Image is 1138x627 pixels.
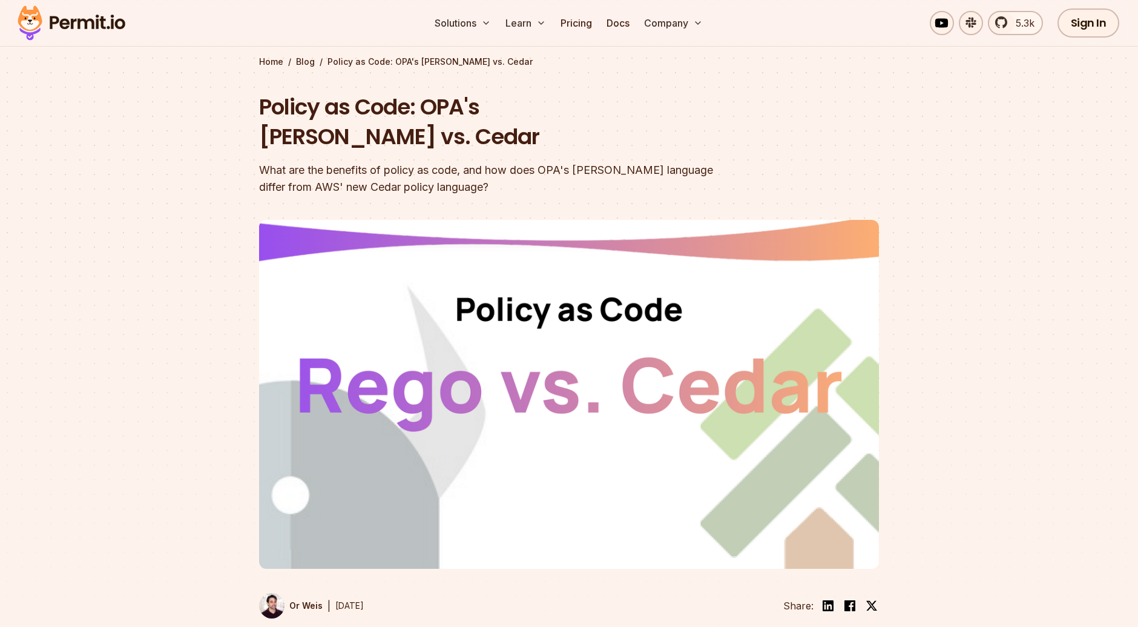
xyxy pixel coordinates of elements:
a: Or Weis [259,593,323,619]
div: / / [259,56,879,68]
img: Policy as Code: OPA's Rego vs. Cedar [259,220,879,569]
div: What are the benefits of policy as code, and how does OPA's [PERSON_NAME] language differ from AW... [259,162,724,196]
img: Or Weis [259,593,284,619]
p: Or Weis [289,600,323,612]
a: Pricing [556,11,597,35]
a: Docs [602,11,634,35]
img: facebook [843,599,857,613]
a: Blog [296,56,315,68]
img: twitter [866,600,878,612]
li: Share: [783,599,814,613]
div: | [327,599,331,613]
a: Sign In [1057,8,1120,38]
button: Learn [501,11,551,35]
h1: Policy as Code: OPA's [PERSON_NAME] vs. Cedar [259,92,724,152]
time: [DATE] [335,600,364,611]
span: 5.3k [1008,16,1034,30]
a: 5.3k [988,11,1043,35]
img: Permit logo [12,2,131,44]
img: linkedin [821,599,835,613]
button: Company [639,11,708,35]
button: Solutions [430,11,496,35]
a: Home [259,56,283,68]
